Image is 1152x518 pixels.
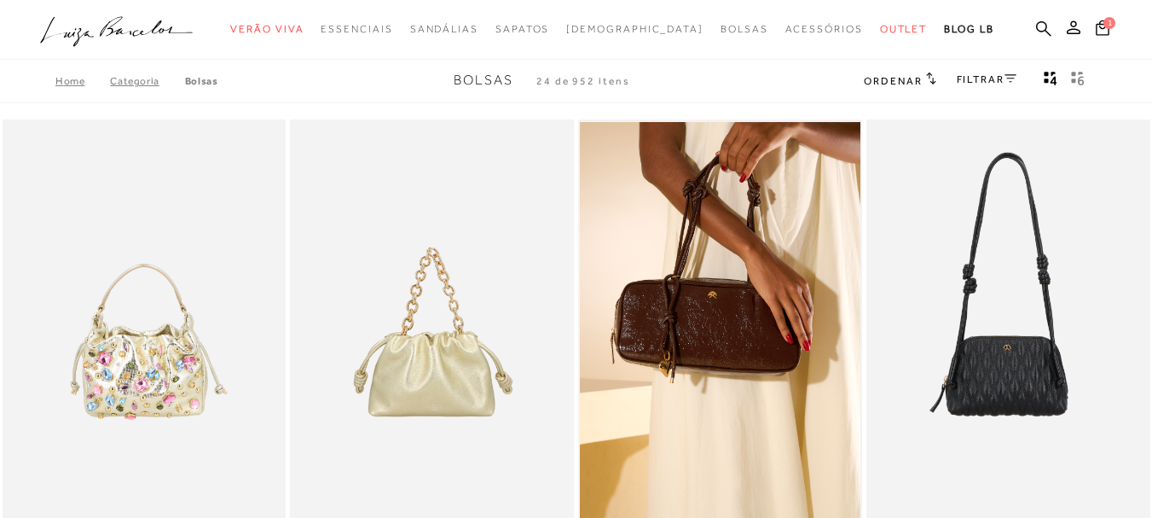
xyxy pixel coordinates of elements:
a: BLOG LB [944,14,993,45]
a: noSubCategoriesText [410,14,478,45]
a: Categoria [110,75,184,87]
span: [DEMOGRAPHIC_DATA] [566,23,703,35]
a: noSubCategoriesText [721,14,768,45]
span: BLOG LB [944,23,993,35]
span: Ordenar [864,75,922,87]
a: noSubCategoriesText [785,14,863,45]
span: Sapatos [495,23,549,35]
span: 24 de 952 itens [536,75,630,87]
span: Outlet [880,23,928,35]
a: noSubCategoriesText [495,14,549,45]
a: FILTRAR [957,73,1016,85]
a: noSubCategoriesText [566,14,703,45]
span: Essenciais [321,23,392,35]
span: Verão Viva [230,23,304,35]
a: noSubCategoriesText [230,14,304,45]
span: Sandálias [410,23,478,35]
button: Mostrar 4 produtos por linha [1039,70,1062,92]
a: noSubCategoriesText [321,14,392,45]
a: Home [55,75,110,87]
span: Acessórios [785,23,863,35]
a: Bolsas [185,75,218,87]
a: noSubCategoriesText [880,14,928,45]
span: Bolsas [721,23,768,35]
span: 1 [1103,17,1115,29]
button: 1 [1091,19,1114,42]
span: Bolsas [454,73,513,88]
button: gridText6Desc [1066,70,1090,92]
